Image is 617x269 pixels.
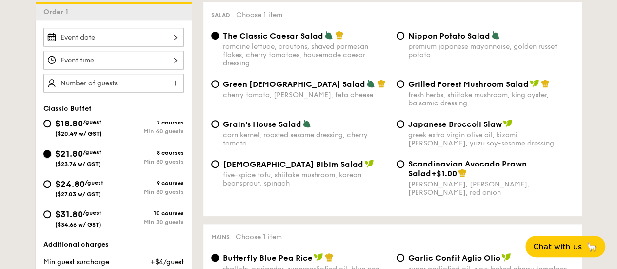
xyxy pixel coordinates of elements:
[397,254,404,262] input: Garlic Confit Aglio Oliosuper garlicfied oil, slow baked cherry tomatoes, garden fresh thyme
[114,128,184,135] div: Min 40 guests
[223,253,313,263] span: Butterfly Blue Pea Rice
[491,31,500,40] img: icon-vegetarian.fe4039eb.svg
[55,221,101,228] span: ($34.66 w/ GST)
[211,32,219,40] input: The Classic Caesar Saladromaine lettuce, croutons, shaved parmesan flakes, cherry tomatoes, house...
[408,131,574,147] div: greek extra virgin olive oil, kizami [PERSON_NAME], yuzu soy-sesame dressing
[55,161,101,167] span: ($23.76 w/ GST)
[408,159,527,178] span: Scandinavian Avocado Prawn Salad
[83,149,101,156] span: /guest
[114,149,184,156] div: 8 courses
[314,253,323,262] img: icon-vegan.f8ff3823.svg
[211,234,230,241] span: Mains
[397,120,404,128] input: Japanese Broccoli Slawgreek extra virgin olive oil, kizami [PERSON_NAME], yuzu soy-sesame dressing
[211,160,219,168] input: [DEMOGRAPHIC_DATA] Bibim Saladfive-spice tofu, shiitake mushroom, korean beansprout, spinach
[223,160,363,169] span: [DEMOGRAPHIC_DATA] Bibim Salad
[408,80,529,89] span: Grilled Forest Mushroom Salad
[43,210,51,218] input: $31.80/guest($34.66 w/ GST)10 coursesMin 30 guests
[43,51,184,70] input: Event time
[533,242,582,251] span: Chat with us
[431,169,457,178] span: +$1.00
[236,233,282,241] span: Choose 1 item
[169,74,184,92] img: icon-add.58712e84.svg
[114,119,184,126] div: 7 courses
[408,253,500,263] span: Garlic Confit Aglio Olio
[211,254,219,262] input: Butterfly Blue Pea Riceshallots, coriander, supergarlicfied oil, blue pea flower
[43,180,51,188] input: $24.80/guest($27.03 w/ GST)9 coursesMin 30 guests
[397,32,404,40] input: Nippon Potato Saladpremium japanese mayonnaise, golden russet potato
[114,188,184,195] div: Min 30 guests
[501,253,511,262] img: icon-vegan.f8ff3823.svg
[43,8,72,16] span: Order 1
[83,209,101,216] span: /guest
[55,148,83,159] span: $21.80
[55,191,101,198] span: ($27.03 w/ GST)
[223,80,365,89] span: Green [DEMOGRAPHIC_DATA] Salad
[223,42,389,67] div: romaine lettuce, croutons, shaved parmesan flakes, cherry tomatoes, housemade caesar dressing
[408,31,490,41] span: Nippon Potato Salad
[43,74,184,93] input: Number of guests
[150,258,183,266] span: +$4/guest
[43,120,51,127] input: $18.80/guest($20.49 w/ GST)7 coursesMin 40 guests
[223,131,389,147] div: corn kernel, roasted sesame dressing, cherry tomato
[408,180,574,197] div: [PERSON_NAME], [PERSON_NAME], [PERSON_NAME], red onion
[458,168,467,177] img: icon-chef-hat.a58ddaea.svg
[114,219,184,226] div: Min 30 guests
[364,159,374,168] img: icon-vegan.f8ff3823.svg
[55,179,85,189] span: $24.80
[55,118,83,129] span: $18.80
[43,258,109,266] span: Min guest surcharge
[503,119,513,128] img: icon-vegan.f8ff3823.svg
[302,119,311,128] img: icon-vegetarian.fe4039eb.svg
[43,28,184,47] input: Event date
[408,91,574,107] div: fresh herbs, shiitake mushroom, king oyster, balsamic dressing
[83,119,101,125] span: /guest
[541,79,550,88] img: icon-chef-hat.a58ddaea.svg
[586,241,597,252] span: 🦙
[211,12,230,19] span: Salad
[223,120,301,129] span: Grain's House Salad
[223,91,389,99] div: cherry tomato, [PERSON_NAME], feta cheese
[55,209,83,220] span: $31.80
[324,31,333,40] img: icon-vegetarian.fe4039eb.svg
[43,240,184,249] div: Additional charges
[85,179,103,186] span: /guest
[397,160,404,168] input: Scandinavian Avocado Prawn Salad+$1.00[PERSON_NAME], [PERSON_NAME], [PERSON_NAME], red onion
[525,236,605,257] button: Chat with us🦙
[43,104,92,113] span: Classic Buffet
[211,120,219,128] input: Grain's House Saladcorn kernel, roasted sesame dressing, cherry tomato
[397,80,404,88] input: Grilled Forest Mushroom Saladfresh herbs, shiitake mushroom, king oyster, balsamic dressing
[335,31,344,40] img: icon-chef-hat.a58ddaea.svg
[223,171,389,187] div: five-spice tofu, shiitake mushroom, korean beansprout, spinach
[366,79,375,88] img: icon-vegetarian.fe4039eb.svg
[223,31,323,41] span: The Classic Caesar Salad
[530,79,539,88] img: icon-vegan.f8ff3823.svg
[114,210,184,217] div: 10 courses
[114,180,184,186] div: 9 courses
[377,79,386,88] img: icon-chef-hat.a58ddaea.svg
[236,11,282,19] span: Choose 1 item
[43,150,51,158] input: $21.80/guest($23.76 w/ GST)8 coursesMin 30 guests
[408,42,574,59] div: premium japanese mayonnaise, golden russet potato
[211,80,219,88] input: Green [DEMOGRAPHIC_DATA] Saladcherry tomato, [PERSON_NAME], feta cheese
[325,253,334,262] img: icon-chef-hat.a58ddaea.svg
[155,74,169,92] img: icon-reduce.1d2dbef1.svg
[55,130,102,137] span: ($20.49 w/ GST)
[408,120,502,129] span: Japanese Broccoli Slaw
[114,158,184,165] div: Min 30 guests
